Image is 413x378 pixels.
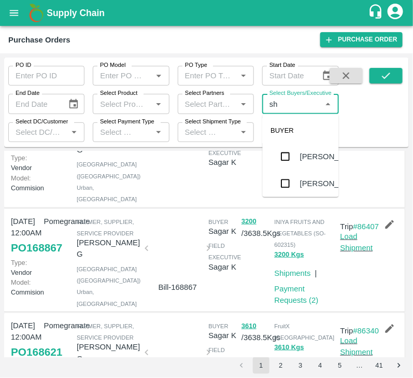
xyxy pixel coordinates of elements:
label: Select Shipment Type [185,118,241,126]
input: Select Shipment Type [181,125,220,139]
span: Farmer, Supplier, Service Provider [77,323,134,341]
label: Select Payment Type [100,118,154,126]
button: Go to page 3 [292,357,309,374]
p: Trip [340,325,379,337]
span: Type: [11,259,27,267]
p: Commision [11,277,40,297]
p: Pomegranate [44,320,73,331]
span: Model: [11,278,31,286]
button: Go to page 4 [312,357,329,374]
span: field executive [208,347,241,365]
input: Start Date [262,66,314,86]
a: Load Shipment [340,232,373,252]
label: PO Type [185,61,207,69]
button: Open [237,97,250,111]
div: Purchase Orders [8,33,70,47]
label: Start Date [269,61,295,69]
button: 3200 Kgs [275,249,304,261]
div: | [311,356,317,372]
span: [GEOGRAPHIC_DATA] ([GEOGRAPHIC_DATA]) Urban , [GEOGRAPHIC_DATA] [77,161,140,202]
span: INIYA FRUITS AND VEGETABLES (SO-602315) [275,219,326,248]
button: Go to page 2 [273,357,289,374]
p: [PERSON_NAME] G [77,237,140,260]
a: Supply Chain [47,6,368,20]
button: 3610 Kgs [275,342,304,354]
div: | [311,263,317,279]
a: Purchase Order [320,32,403,47]
button: Open [152,97,165,111]
p: Commision [11,173,40,193]
a: PO168867 [11,239,62,257]
input: Enter PO Type [181,69,234,82]
input: Select Buyers/Executive [265,97,318,110]
a: PO168621 [11,343,62,361]
button: 3610 [241,320,257,332]
span: buyer [208,219,228,225]
span: Model: [11,174,31,182]
span: FruitX [GEOGRAPHIC_DATA] [275,323,335,341]
button: Close [321,97,335,111]
button: open drawer [2,1,26,25]
p: Sagar K [208,226,237,237]
div: customer-support [368,4,386,22]
span: buyer [208,323,228,329]
label: Select Partners [185,89,224,97]
input: Select Payment Type [96,125,135,139]
p: [PERSON_NAME] G [77,341,140,365]
button: Go to page 5 [332,357,348,374]
div: BUYER [263,118,339,143]
input: Select Partners [181,97,234,110]
button: Open [67,125,81,139]
a: Shipments [275,269,311,277]
label: Select DC/Customer [16,118,68,126]
a: #86407 [353,222,379,231]
input: Enter PO Model [96,69,149,82]
a: #86340 [353,327,379,335]
p: / 3638.5 Kgs [241,216,270,240]
input: Select Product [96,97,149,110]
p: Sagar K [208,157,241,168]
span: Farmer, Supplier, Service Provider [77,219,134,236]
button: Go to page 41 [371,357,388,374]
a: Payment Requests (2) [275,285,319,304]
p: Pomegranate [44,216,73,227]
p: Bill-168867 [151,282,204,293]
label: PO Model [100,61,126,69]
span: field executive [208,243,241,260]
button: Open [237,125,250,139]
button: Open [237,69,250,82]
input: Select DC/Customer [11,125,64,139]
button: page 1 [253,357,269,374]
p: Vendor [11,153,40,173]
input: Enter PO ID [8,66,84,86]
span: Type: [11,154,27,162]
button: Choose date [64,94,83,114]
label: End Date [16,89,39,97]
button: Open [152,69,165,82]
img: logo [26,3,47,23]
input: End Date [8,94,60,114]
div: [PERSON_NAME] [300,178,363,189]
button: Open [152,125,165,139]
button: Go to next page [391,357,407,374]
p: / 3638.5 Kgs [241,320,270,344]
nav: pagination navigation [232,357,409,374]
b: Supply Chain [47,8,105,18]
label: Select Buyers/Executive [269,89,332,97]
label: PO ID [16,61,31,69]
button: Choose date [318,66,337,86]
div: [PERSON_NAME] [300,151,363,162]
div: … [351,361,368,371]
p: Vendor [11,258,40,277]
span: [GEOGRAPHIC_DATA] ([GEOGRAPHIC_DATA]) Urban , [GEOGRAPHIC_DATA] [77,266,140,307]
div: account of current user [386,2,405,24]
p: [DATE] 12:00AM [11,216,40,239]
p: Sagar K [208,261,241,273]
p: [DATE] 12:00AM [11,320,40,343]
a: Load Shipment [340,337,373,356]
label: Select Product [100,89,137,97]
p: Sagar K [208,330,237,341]
p: Trip [340,221,379,232]
button: 3200 [241,216,257,228]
